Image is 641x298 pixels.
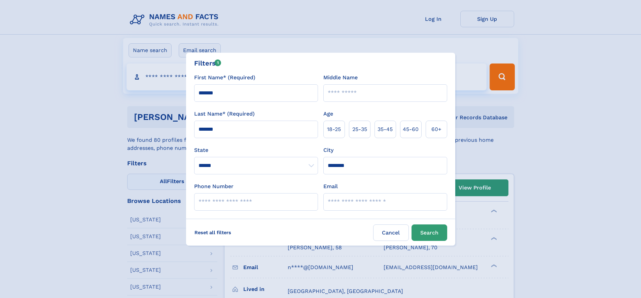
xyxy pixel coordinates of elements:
label: State [194,146,318,154]
span: 45‑60 [403,125,419,133]
span: 25‑35 [352,125,367,133]
label: First Name* (Required) [194,74,255,82]
label: City [323,146,333,154]
label: Reset all filters [190,224,236,241]
span: 35‑45 [378,125,393,133]
label: Last Name* (Required) [194,110,255,118]
span: 60+ [431,125,441,133]
div: Filters [194,58,221,68]
button: Search [412,224,447,241]
label: Age [323,110,333,118]
label: Phone Number [194,182,234,190]
span: 18‑25 [327,125,341,133]
label: Middle Name [323,74,358,82]
label: Cancel [373,224,409,241]
label: Email [323,182,338,190]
